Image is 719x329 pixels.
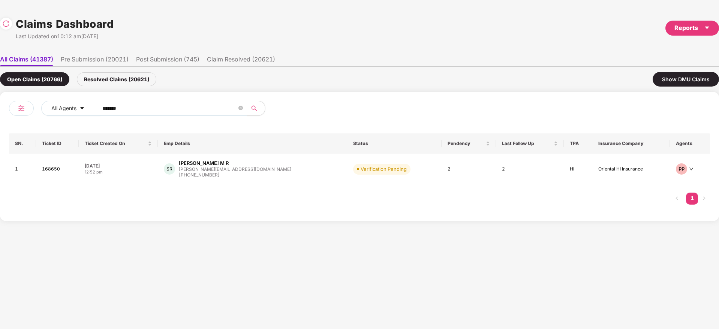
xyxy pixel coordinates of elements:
th: Last Follow Up [496,133,564,154]
li: Pre Submission (20021) [61,55,129,66]
th: Ticket Created On [79,133,158,154]
span: left [675,196,679,200]
td: 2 [442,154,496,185]
th: Pendency [442,133,496,154]
div: PP [676,163,687,175]
span: down [689,167,694,171]
div: Verification Pending [361,165,407,173]
div: [DATE] [85,163,152,169]
span: Last Follow Up [502,141,552,147]
td: 2 [496,154,564,185]
span: close-circle [238,105,243,112]
a: 1 [686,193,698,204]
th: Ticket ID [36,133,79,154]
span: All Agents [51,104,76,112]
div: Last Updated on 10:12 am[DATE] [16,32,114,40]
li: Claim Resolved (20621) [207,55,275,66]
div: [PHONE_NUMBER] [179,172,291,179]
td: HI [564,154,592,185]
li: 1 [686,193,698,205]
span: caret-down [704,25,710,31]
div: SR [164,163,175,175]
button: All Agentscaret-down [41,101,101,116]
button: left [671,193,683,205]
span: right [702,196,706,200]
h1: Claims Dashboard [16,16,114,32]
div: [PERSON_NAME] M R [179,160,229,167]
td: Oriental HI Insurance [592,154,670,185]
th: Status [347,133,441,154]
span: caret-down [79,106,85,112]
li: Post Submission (745) [136,55,199,66]
button: search [247,101,265,116]
td: 168650 [36,154,79,185]
span: Ticket Created On [85,141,146,147]
img: svg+xml;base64,PHN2ZyBpZD0iUmVsb2FkLTMyeDMyIiB4bWxucz0iaHR0cDovL3d3dy53My5vcmcvMjAwMC9zdmciIHdpZH... [2,20,10,27]
div: [PERSON_NAME][EMAIL_ADDRESS][DOMAIN_NAME] [179,167,291,172]
th: TPA [564,133,592,154]
span: search [247,105,261,111]
th: Agents [670,133,710,154]
li: Next Page [698,193,710,205]
div: Resolved Claims (20621) [77,72,156,86]
img: svg+xml;base64,PHN2ZyB4bWxucz0iaHR0cDovL3d3dy53My5vcmcvMjAwMC9zdmciIHdpZHRoPSIyNCIgaGVpZ2h0PSIyNC... [17,104,26,113]
th: SN. [9,133,36,154]
div: Reports [674,23,710,33]
td: 1 [9,154,36,185]
div: Show DMU Claims [653,72,719,87]
button: right [698,193,710,205]
th: Emp Details [158,133,348,154]
th: Insurance Company [592,133,670,154]
div: 12:52 pm [85,169,152,175]
span: Pendency [448,141,484,147]
li: Previous Page [671,193,683,205]
span: close-circle [238,106,243,110]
